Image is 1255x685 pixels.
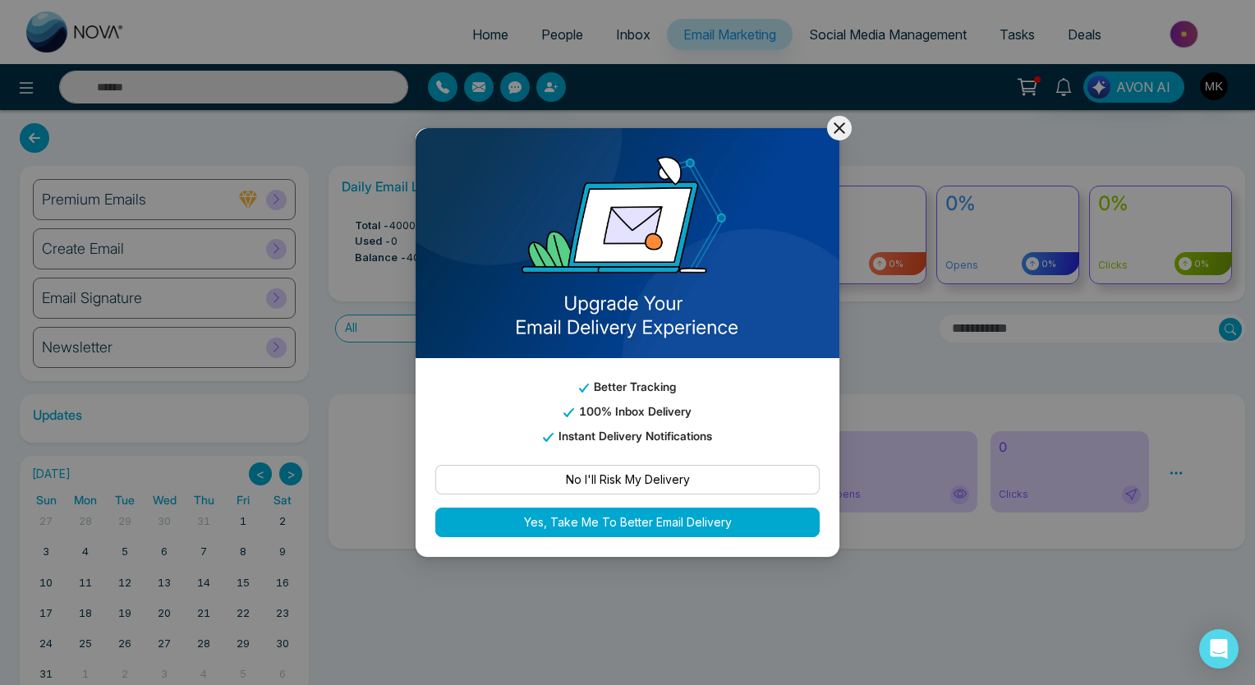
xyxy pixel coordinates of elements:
[435,427,820,445] p: Instant Delivery Notifications
[435,378,820,396] p: Better Tracking
[435,508,820,537] button: Yes, Take Me To Better Email Delivery
[579,384,589,393] img: tick_email_template.svg
[435,402,820,421] p: 100% Inbox Delivery
[563,408,573,417] img: tick_email_template.svg
[1199,629,1239,669] div: Open Intercom Messenger
[416,128,839,358] img: email_template_bg.png
[543,433,553,442] img: tick_email_template.svg
[435,465,820,494] button: No I'll Risk My Delivery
